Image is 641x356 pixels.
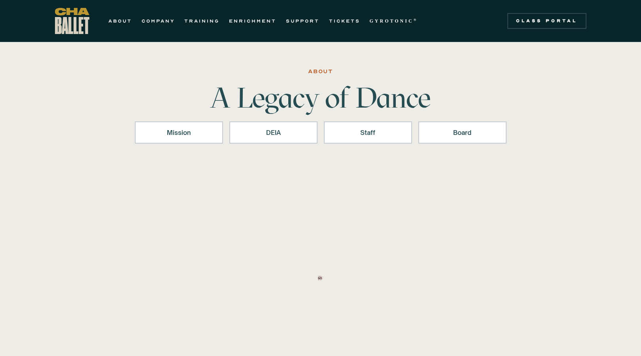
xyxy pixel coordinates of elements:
[145,128,213,137] div: Mission
[197,83,444,112] h1: A Legacy of Dance
[370,16,418,26] a: GYROTONIC®
[334,128,402,137] div: Staff
[512,18,582,24] div: Class Portal
[329,16,360,26] a: TICKETS
[108,16,132,26] a: ABOUT
[240,128,307,137] div: DEIA
[55,8,89,34] a: home
[429,128,496,137] div: Board
[142,16,175,26] a: COMPANY
[370,18,414,24] strong: GYROTONIC
[414,18,418,22] sup: ®
[324,121,412,144] a: Staff
[229,121,318,144] a: DEIA
[229,16,276,26] a: ENRICHMENT
[507,13,586,29] a: Class Portal
[308,67,333,76] div: ABOUT
[135,121,223,144] a: Mission
[184,16,219,26] a: TRAINING
[286,16,320,26] a: SUPPORT
[418,121,507,144] a: Board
